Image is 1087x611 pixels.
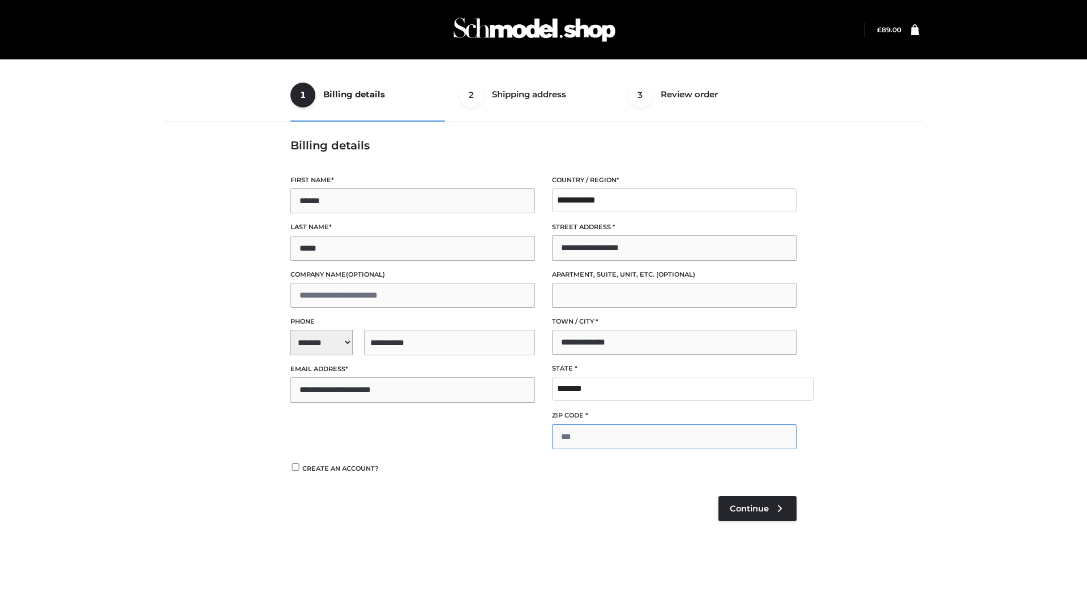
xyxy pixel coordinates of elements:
a: £89.00 [877,25,901,34]
span: (optional) [346,270,385,278]
label: Company name [290,269,535,280]
label: Apartment, suite, unit, etc. [552,269,797,280]
label: Last name [290,222,535,233]
span: Create an account? [302,464,379,472]
label: Town / City [552,316,797,327]
label: Street address [552,222,797,233]
label: First name [290,175,535,186]
span: (optional) [656,270,695,278]
input: Create an account? [290,463,301,471]
span: Continue [730,504,769,514]
label: ZIP Code [552,410,797,421]
h3: Billing details [290,139,797,152]
a: Continue [718,496,797,521]
label: Phone [290,316,535,327]
label: Email address [290,364,535,375]
span: £ [877,25,881,34]
img: Schmodel Admin 964 [450,7,619,52]
bdi: 89.00 [877,25,901,34]
label: State [552,363,797,374]
label: Country / Region [552,175,797,186]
